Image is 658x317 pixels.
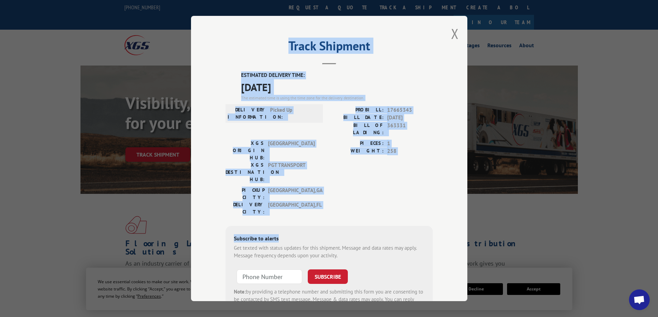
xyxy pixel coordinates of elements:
span: Picked Up [270,106,317,121]
span: [DATE] [241,79,433,95]
h2: Track Shipment [226,41,433,54]
label: PIECES: [329,140,384,148]
button: Close modal [451,24,459,43]
label: WEIGHT: [329,147,384,155]
label: BILL OF LADING: [329,122,384,136]
label: PICKUP CITY: [226,187,265,201]
strong: Note: [234,288,246,295]
label: PROBILL: [329,106,384,114]
label: DELIVERY CITY: [226,201,265,216]
div: by providing a telephone number and submitting this form you are consenting to be contacted by SM... [234,288,425,311]
span: 1 [387,140,433,148]
div: Subscribe to alerts [234,234,425,244]
button: SUBSCRIBE [308,269,348,284]
input: Phone Number [237,269,302,284]
div: The estimated time is using the time zone for the delivery destination. [241,95,433,101]
div: Get texted with status updates for this shipment. Message and data rates may apply. Message frequ... [234,244,425,260]
label: DELIVERY INFORMATION: [228,106,267,121]
span: 258 [387,147,433,155]
span: [DATE] [387,114,433,122]
span: [GEOGRAPHIC_DATA] , FL [268,201,315,216]
label: BILL DATE: [329,114,384,122]
label: ESTIMATED DELIVERY TIME: [241,71,433,79]
label: XGS DESTINATION HUB: [226,161,265,183]
span: PGT TRANSPORT [268,161,315,183]
span: 17665343 [387,106,433,114]
label: XGS ORIGIN HUB: [226,140,265,161]
span: 363331 [387,122,433,136]
span: [GEOGRAPHIC_DATA] , GA [268,187,315,201]
span: [GEOGRAPHIC_DATA] [268,140,315,161]
div: Open chat [629,289,650,310]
